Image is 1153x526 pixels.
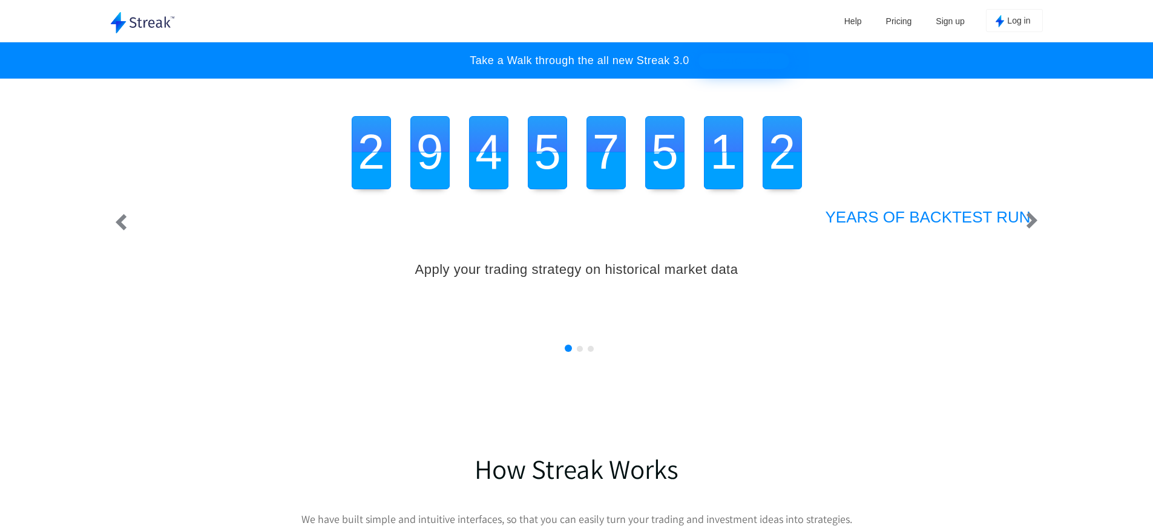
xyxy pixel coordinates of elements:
span: 2 [358,125,385,180]
span: 4 [475,125,502,180]
button: right_arrow [1021,212,1043,231]
span: 2 [769,125,796,180]
span: 2 [769,124,796,180]
p: Take a Walk through the all new Streak 3.0 [458,54,689,67]
button: Log in [986,9,1043,32]
div: Apply your trading strategy on historical market data [123,246,1031,281]
span: 5 [534,125,561,180]
img: logo [111,12,175,33]
span: Log in [1007,16,1030,27]
span: 7 [593,125,620,180]
img: kite_logo [996,15,1005,27]
span: 5 [534,124,561,180]
span: 9 [416,125,444,180]
button: WATCH NOW [698,53,789,69]
img: right_arrow [1026,212,1037,229]
span: 5 [651,125,678,180]
span: 7 [593,124,620,180]
a: Pricing [880,12,918,30]
span: 9 [416,124,444,180]
a: Sign up [930,12,970,30]
span: 4 [475,124,502,180]
h1: How Streak Works [111,451,1043,487]
span: 5 [651,124,678,180]
span: 2 [358,124,385,180]
span: 1 [710,124,737,180]
img: left_arrow [116,214,127,230]
a: Help [838,12,868,30]
span: 1 [710,125,737,180]
h3: YEARS OF BACKTEST RUN [825,208,1030,227]
button: left_arrow [111,212,133,231]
